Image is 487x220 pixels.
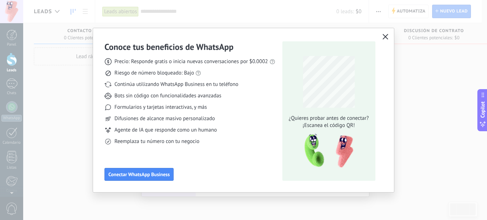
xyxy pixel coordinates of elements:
[298,132,355,170] img: qr-pic-1x.png
[114,92,221,99] span: Bots sin código con funcionalidades avanzadas
[114,115,215,122] span: Difusiones de alcance masivo personalizado
[104,41,234,52] h3: Conoce tus beneficios de WhatsApp
[104,168,174,181] button: Conectar WhatsApp Business
[114,104,207,111] span: Formularios y tarjetas interactivas, y más
[287,122,371,129] span: ¡Escanea el código QR!
[287,115,371,122] span: ¿Quieres probar antes de conectar?
[114,127,217,134] span: Agente de IA que responde como un humano
[114,58,268,65] span: Precio: Responde gratis o inicia nuevas conversaciones por $0.0002
[479,101,486,118] span: Copilot
[114,70,194,77] span: Riesgo de número bloqueado: Bajo
[114,81,238,88] span: Continúa utilizando WhatsApp Business en tu teléfono
[114,138,199,145] span: Reemplaza tu número con tu negocio
[108,172,170,177] span: Conectar WhatsApp Business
